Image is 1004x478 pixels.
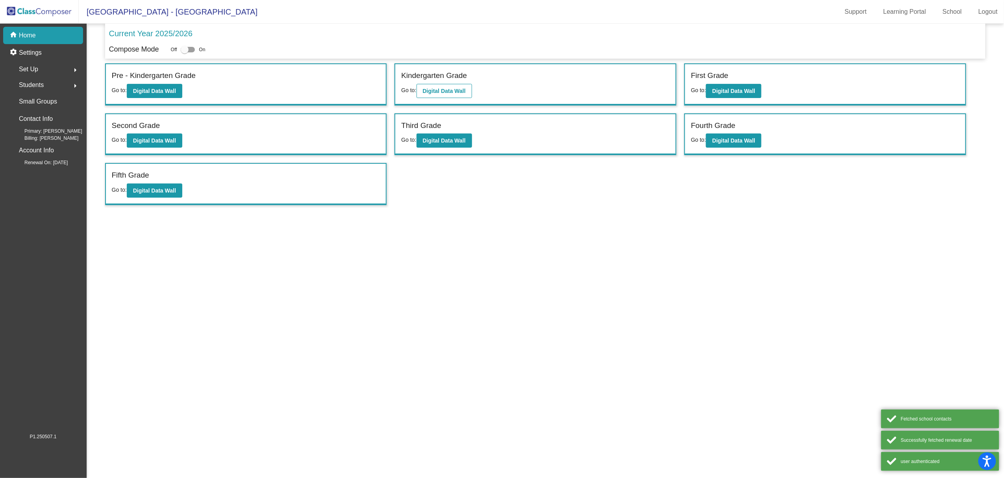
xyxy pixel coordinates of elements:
[112,87,127,93] span: Go to:
[936,6,968,18] a: School
[691,87,706,93] span: Go to:
[19,64,38,75] span: Set Up
[127,183,182,198] button: Digital Data Wall
[19,80,44,91] span: Students
[401,87,416,93] span: Go to:
[19,31,36,40] p: Home
[112,187,127,193] span: Go to:
[127,84,182,98] button: Digital Data Wall
[877,6,933,18] a: Learning Portal
[706,133,761,148] button: Digital Data Wall
[9,48,19,57] mat-icon: settings
[423,88,466,94] b: Digital Data Wall
[901,437,993,444] div: Successfully fetched renewal date
[133,137,176,144] b: Digital Data Wall
[70,65,80,75] mat-icon: arrow_right
[133,88,176,94] b: Digital Data Wall
[127,133,182,148] button: Digital Data Wall
[109,28,193,39] p: Current Year 2025/2026
[70,81,80,91] mat-icon: arrow_right
[706,84,761,98] button: Digital Data Wall
[901,458,993,465] div: user authenticated
[79,6,257,18] span: [GEOGRAPHIC_DATA] - [GEOGRAPHIC_DATA]
[112,170,149,181] label: Fifth Grade
[12,135,78,142] span: Billing: [PERSON_NAME]
[19,113,53,124] p: Contact Info
[691,137,706,143] span: Go to:
[133,187,176,194] b: Digital Data Wall
[839,6,873,18] a: Support
[109,44,159,55] p: Compose Mode
[417,133,472,148] button: Digital Data Wall
[19,96,57,107] p: Small Groups
[19,48,42,57] p: Settings
[12,128,82,135] span: Primary: [PERSON_NAME]
[401,137,416,143] span: Go to:
[12,159,68,166] span: Renewal On: [DATE]
[691,120,735,132] label: Fourth Grade
[112,70,196,82] label: Pre - Kindergarten Grade
[401,120,441,132] label: Third Grade
[417,84,472,98] button: Digital Data Wall
[401,70,467,82] label: Kindergarten Grade
[712,137,755,144] b: Digital Data Wall
[112,137,127,143] span: Go to:
[423,137,466,144] b: Digital Data Wall
[712,88,755,94] b: Digital Data Wall
[171,46,177,53] span: Off
[9,31,19,40] mat-icon: home
[19,145,54,156] p: Account Info
[112,120,160,132] label: Second Grade
[199,46,205,53] span: On
[972,6,1004,18] a: Logout
[691,70,728,82] label: First Grade
[901,415,993,422] div: Fetched school contacts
